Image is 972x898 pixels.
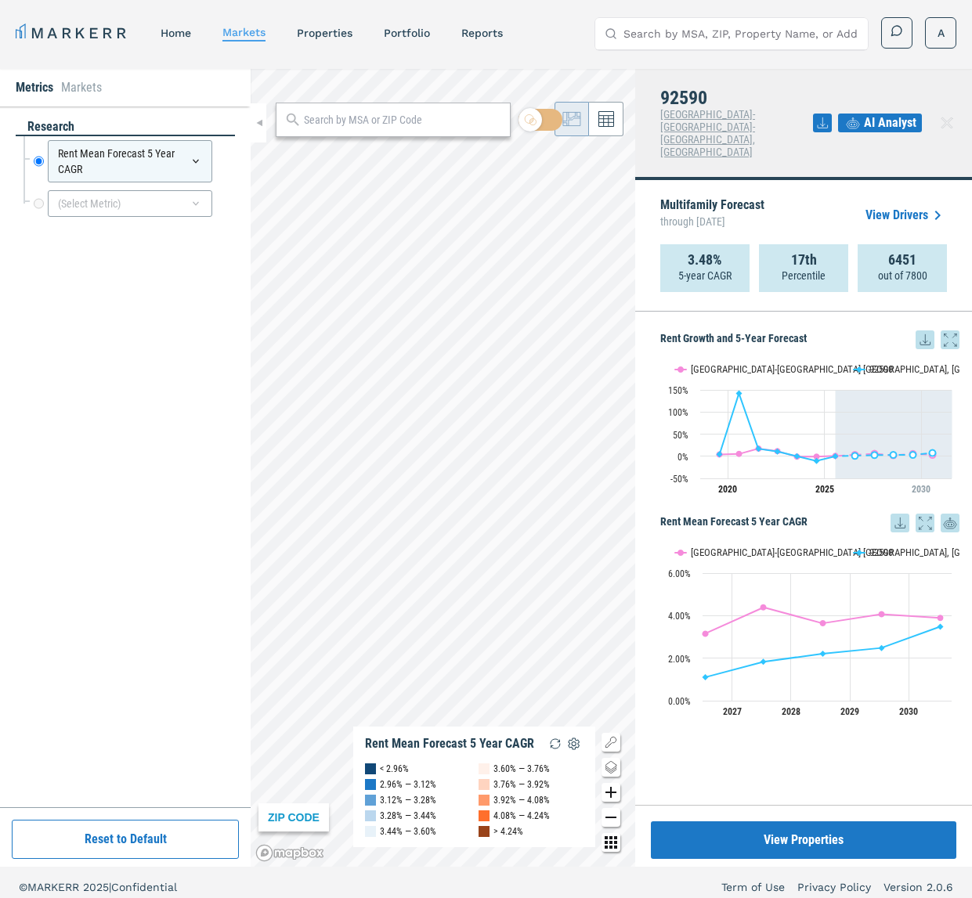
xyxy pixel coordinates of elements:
[899,706,918,717] text: 2030
[493,777,550,792] div: 3.76% — 3.92%
[660,514,959,532] h5: Rent Mean Forecast 5 Year CAGR
[872,452,878,458] path: Thursday, 29 Jul, 17:00, 2.57. 92590.
[16,118,235,136] div: research
[833,453,839,460] path: Tuesday, 29 Jul, 17:00, -0.06. 92590.
[493,808,550,824] div: 4.08% — 4.24%
[660,211,764,232] span: through [DATE]
[251,69,635,867] canvas: Map
[852,453,858,459] path: Wednesday, 29 Jul, 17:00, 1.1. 92590.
[668,654,691,665] text: 2.00%
[258,803,329,831] div: ZIP CODE
[703,630,709,637] path: Tuesday, 14 Jul, 17:00, 3.15. Riverside-San Bernardino-Ontario, CA.
[546,734,565,753] img: Reload Legend
[820,651,826,657] path: Friday, 14 Jul, 17:00, 2.21. 92590.
[791,252,817,268] strong: 17th
[602,783,620,802] button: Zoom in map button
[703,604,944,637] g: Riverside-San Bernardino-Ontario, CA, line 1 of 2 with 5 data points.
[222,26,266,38] a: markets
[111,881,177,893] span: Confidential
[775,449,781,455] path: Friday, 29 Jul, 17:00, 10.58. 92590.
[668,407,688,418] text: 100%
[838,114,922,132] button: AI Analyst
[688,252,722,268] strong: 3.48%
[297,27,352,39] a: properties
[854,363,894,375] button: Show 92590
[461,27,503,39] a: reports
[565,734,584,753] img: Settings
[879,611,885,617] path: Saturday, 14 Jul, 17:00, 4.07. Riverside-San Bernardino-Ontario, CA.
[12,820,239,859] button: Reset to Default
[910,452,916,458] path: Sunday, 29 Jul, 17:00, 3.3. 92590.
[27,881,83,893] span: MARKERR
[668,696,691,707] text: 0.00%
[48,140,212,182] div: Rent Mean Forecast 5 Year CAGR
[852,449,936,459] g: 92590, line 4 of 4 with 5 data points.
[912,484,930,495] tspan: 2030
[736,390,743,396] path: Wednesday, 29 Jul, 17:00, 142.07. 92590.
[493,761,550,777] div: 3.60% — 3.76%
[161,27,191,39] a: home
[678,452,688,463] text: 0%
[721,879,785,895] a: Term of Use
[380,777,436,792] div: 2.96% — 3.12%
[668,568,691,579] text: 6.00%
[380,761,409,777] div: < 2.96%
[365,736,534,752] div: Rent Mean Forecast 5 Year CAGR
[660,199,764,232] p: Multifamily Forecast
[938,25,945,41] span: A
[380,792,436,808] div: 3.12% — 3.28%
[879,644,885,651] path: Saturday, 14 Jul, 17:00, 2.48. 92590.
[304,112,502,128] input: Search by MSA or ZIP Code
[668,611,691,622] text: 4.00%
[660,532,959,728] div: Rent Mean Forecast 5 Year CAGR. Highcharts interactive chart.
[814,458,820,464] path: Monday, 29 Jul, 17:00, -10.69. 92590.
[782,706,800,717] text: 2028
[883,879,953,895] a: Version 2.0.6
[660,349,959,506] div: Rent Growth and 5-Year Forecast. Highcharts interactive chart.
[794,453,800,459] path: Saturday, 29 Jul, 17:00, 0.09. 92590.
[675,363,837,375] button: Show Riverside-San Bernardino-Ontario, CA
[623,18,858,49] input: Search by MSA, ZIP, Property Name, or Address
[761,658,767,665] path: Wednesday, 14 Jul, 17:00, 1.83. 92590.
[761,604,767,611] path: Wednesday, 14 Jul, 17:00, 4.39. Riverside-San Bernardino-Ontario, CA.
[660,88,813,108] h4: 92590
[717,451,723,457] path: Monday, 29 Jul, 17:00, 4.53. 92590.
[384,27,430,39] a: Portfolio
[888,252,916,268] strong: 6451
[869,546,893,558] text: 92590
[380,824,436,839] div: 3.44% — 3.60%
[797,879,871,895] a: Privacy Policy
[602,758,620,777] button: Change style map button
[815,484,834,495] tspan: 2025
[736,451,743,457] path: Wednesday, 29 Jul, 17:00, 5.14. Riverside-San Bernardino-Ontario, CA.
[651,821,956,859] button: View Properties
[16,78,53,97] li: Metrics
[668,385,688,396] text: 150%
[925,17,956,49] button: A
[718,484,737,495] tspan: 2020
[864,114,916,132] span: AI Analyst
[878,268,927,283] p: out of 7800
[782,268,826,283] p: Percentile
[938,623,944,629] path: Sunday, 14 Jul, 17:00, 3.48. 92590.
[48,190,212,217] div: (Select Metric)
[723,706,742,717] text: 2027
[660,349,959,506] svg: Interactive chart
[83,881,111,893] span: 2025 |
[602,833,620,852] button: Other options map button
[493,792,550,808] div: 3.92% — 4.08%
[19,881,27,893] span: ©
[891,452,897,458] path: Saturday, 29 Jul, 17:00, 2.99. 92590.
[602,808,620,827] button: Zoom out map button
[670,474,688,485] text: -50%
[255,844,324,862] a: Mapbox logo
[660,532,959,728] svg: Interactive chart
[938,615,944,621] path: Sunday, 14 Jul, 17:00, 3.89. Riverside-San Bernardino-Ontario, CA.
[703,674,709,680] path: Tuesday, 14 Jul, 17:00, 1.1. 92590.
[703,623,944,680] g: 92590, line 2 of 2 with 5 data points.
[660,330,959,349] h5: Rent Growth and 5-Year Forecast
[673,430,688,441] text: 50%
[678,268,732,283] p: 5-year CAGR
[660,108,755,158] span: [GEOGRAPHIC_DATA]-[GEOGRAPHIC_DATA]-[GEOGRAPHIC_DATA], [GEOGRAPHIC_DATA]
